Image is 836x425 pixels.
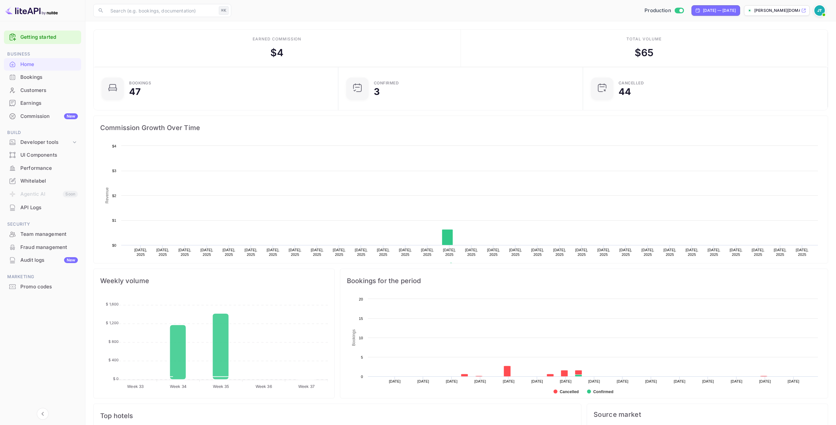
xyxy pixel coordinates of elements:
div: Home [4,58,81,71]
div: CommissionNew [4,110,81,123]
div: API Logs [20,204,78,212]
text: [DATE], 2025 [465,248,478,257]
div: $ 4 [270,45,283,60]
text: [DATE], 2025 [200,248,213,257]
span: Commission Growth Over Time [100,123,821,133]
div: Whitelabel [4,175,81,188]
text: Revenue [105,187,109,203]
div: ⌘K [219,6,229,15]
text: [DATE] [389,379,401,383]
div: Home [20,61,78,68]
text: [DATE] [645,379,657,383]
div: API Logs [4,201,81,214]
div: Customers [4,84,81,97]
tspan: $ 800 [108,339,119,344]
text: 15 [359,317,363,321]
a: Customers [4,84,81,96]
text: [DATE], 2025 [575,248,588,257]
div: Developer tools [20,139,71,146]
text: [DATE] [503,379,515,383]
div: UI Components [20,151,78,159]
div: New [64,257,78,263]
text: [DATE], 2025 [796,248,809,257]
span: Build [4,129,81,136]
img: Julian Tabaku [814,5,825,16]
text: [DATE], 2025 [355,248,368,257]
button: Collapse navigation [37,408,49,420]
span: Top hotels [100,411,575,421]
div: Bookings [20,74,78,81]
text: [DATE], 2025 [421,248,434,257]
span: Business [4,51,81,58]
span: Security [4,221,81,228]
div: Customers [20,87,78,94]
text: [DATE], 2025 [509,248,522,257]
div: Fraud management [20,244,78,251]
div: Commission [20,113,78,120]
text: [DATE], 2025 [487,248,500,257]
a: Fraud management [4,241,81,253]
text: [DATE], 2025 [553,248,566,257]
a: Promo codes [4,280,81,293]
span: Production [644,7,671,14]
a: Team management [4,228,81,240]
text: $3 [112,169,116,173]
div: Earnings [20,100,78,107]
span: Marketing [4,273,81,280]
text: [DATE], 2025 [708,248,720,257]
text: 5 [361,355,363,359]
div: Getting started [4,31,81,44]
text: [DATE] [731,379,742,383]
text: [DATE] [702,379,714,383]
text: [DATE] [446,379,458,383]
text: [DATE], 2025 [377,248,390,257]
text: [DATE], 2025 [245,248,258,257]
text: Cancelled [560,390,579,394]
p: [PERSON_NAME][DOMAIN_NAME]... [754,8,800,13]
text: [DATE] [759,379,771,383]
tspan: $ 400 [108,358,119,362]
text: [DATE], 2025 [178,248,191,257]
text: $2 [112,194,116,198]
img: LiteAPI logo [5,5,58,16]
text: [DATE], 2025 [289,248,302,257]
a: Audit logsNew [4,254,81,266]
text: [DATE], 2025 [531,248,544,257]
text: [DATE], 2025 [774,248,786,257]
text: [DATE], 2025 [156,248,169,257]
text: $0 [112,243,116,247]
a: UI Components [4,149,81,161]
a: Whitelabel [4,175,81,187]
tspan: $ 1,600 [106,302,119,306]
a: Getting started [20,34,78,41]
tspan: Week 35 [213,384,229,389]
text: [DATE], 2025 [311,248,324,257]
a: Bookings [4,71,81,83]
text: [DATE] [531,379,543,383]
div: Performance [20,165,78,172]
a: API Logs [4,201,81,213]
div: 3 [374,87,380,96]
div: New [64,113,78,119]
div: Audit logs [20,257,78,264]
div: Total volume [626,36,662,42]
div: Audit logsNew [4,254,81,267]
text: [DATE], 2025 [642,248,654,257]
text: [DATE] [474,379,486,383]
a: Home [4,58,81,70]
text: [DATE], 2025 [620,248,632,257]
text: [DATE], 2025 [752,248,764,257]
text: [DATE], 2025 [664,248,676,257]
text: [DATE] [617,379,629,383]
div: Team management [20,231,78,238]
text: [DATE], 2025 [597,248,610,257]
div: Confirmed [374,81,399,85]
div: Whitelabel [20,177,78,185]
div: Developer tools [4,137,81,148]
text: [DATE], 2025 [399,248,412,257]
tspan: $ 0 [113,376,119,381]
tspan: Week 37 [298,384,315,389]
span: Bookings for the period [347,276,821,286]
text: 0 [361,375,363,379]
